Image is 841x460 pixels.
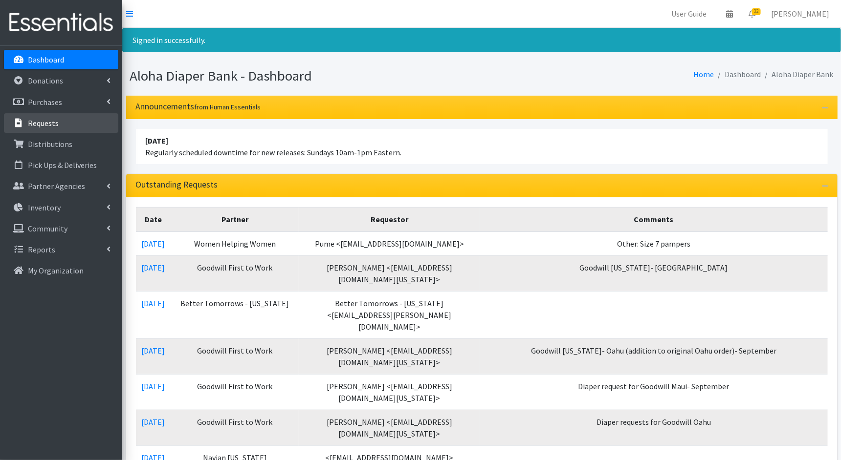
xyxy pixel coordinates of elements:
a: [DATE] [142,239,165,249]
div: Signed in successfully. [122,28,841,52]
p: Purchases [28,97,62,107]
th: Requestor [299,207,480,231]
td: Pume <[EMAIL_ADDRESS][DOMAIN_NAME]> [299,231,480,256]
p: Dashboard [28,55,64,64]
p: Inventory [28,203,61,212]
a: Requests [4,113,118,133]
a: Purchases [4,92,118,112]
td: Other: Size 7 pampers [480,231,827,256]
p: Community [28,224,67,233]
span: 32 [752,8,761,15]
p: My Organization [28,266,84,275]
h3: Outstanding Requests [136,180,218,190]
td: Diaper requests for Goodwill Oahu [480,410,827,445]
a: My Organization [4,261,118,280]
a: User Guide [664,4,714,23]
li: Aloha Diaper Bank [761,67,834,82]
img: HumanEssentials [4,6,118,39]
td: Goodwill First to Work [171,374,299,410]
td: Diaper request for Goodwill Maui- September [480,374,827,410]
p: Pick Ups & Deliveries [28,160,97,170]
small: from Human Essentials [195,103,261,111]
td: Goodwill [US_STATE]- Oahu (addition to original Oahu order)- September [480,338,827,374]
a: Dashboard [4,50,118,69]
td: Goodwill First to Work [171,255,299,291]
a: Reports [4,240,118,259]
p: Requests [28,118,59,128]
a: Partner Agencies [4,176,118,196]
th: Partner [171,207,299,231]
a: [DATE] [142,298,165,308]
td: Goodwill First to Work [171,338,299,374]
a: [DATE] [142,346,165,355]
a: Donations [4,71,118,90]
p: Partner Agencies [28,181,85,191]
p: Reports [28,245,55,254]
a: [DATE] [142,381,165,391]
a: [DATE] [142,263,165,272]
td: [PERSON_NAME] <[EMAIL_ADDRESS][DOMAIN_NAME][US_STATE]> [299,374,480,410]
td: [PERSON_NAME] <[EMAIL_ADDRESS][DOMAIN_NAME][US_STATE]> [299,338,480,374]
td: Goodwill First to Work [171,410,299,445]
a: Home [694,69,714,79]
a: [DATE] [142,417,165,427]
li: Regularly scheduled downtime for new releases: Sundays 10am-1pm Eastern. [136,129,828,164]
td: Better Tomorrows - [US_STATE] <[EMAIL_ADDRESS][PERSON_NAME][DOMAIN_NAME]> [299,291,480,338]
p: Distributions [28,139,72,149]
strong: [DATE] [146,136,169,146]
a: 32 [741,4,763,23]
a: Pick Ups & Deliveries [4,155,118,175]
p: Donations [28,76,63,85]
a: Community [4,219,118,238]
a: Inventory [4,198,118,217]
a: [PERSON_NAME] [763,4,837,23]
a: Distributions [4,134,118,154]
th: Comments [480,207,827,231]
li: Dashboard [714,67,761,82]
th: Date [136,207,171,231]
td: [PERSON_NAME] <[EMAIL_ADDRESS][DOMAIN_NAME][US_STATE]> [299,410,480,445]
h1: Aloha Diaper Bank - Dashboard [130,67,478,84]
td: [PERSON_NAME] <[EMAIL_ADDRESS][DOMAIN_NAME][US_STATE]> [299,255,480,291]
h3: Announcements [136,102,261,112]
td: Goodwill [US_STATE]- [GEOGRAPHIC_DATA] [480,255,827,291]
td: Women Helping Women [171,231,299,256]
td: Better Tomorrows - [US_STATE] [171,291,299,338]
